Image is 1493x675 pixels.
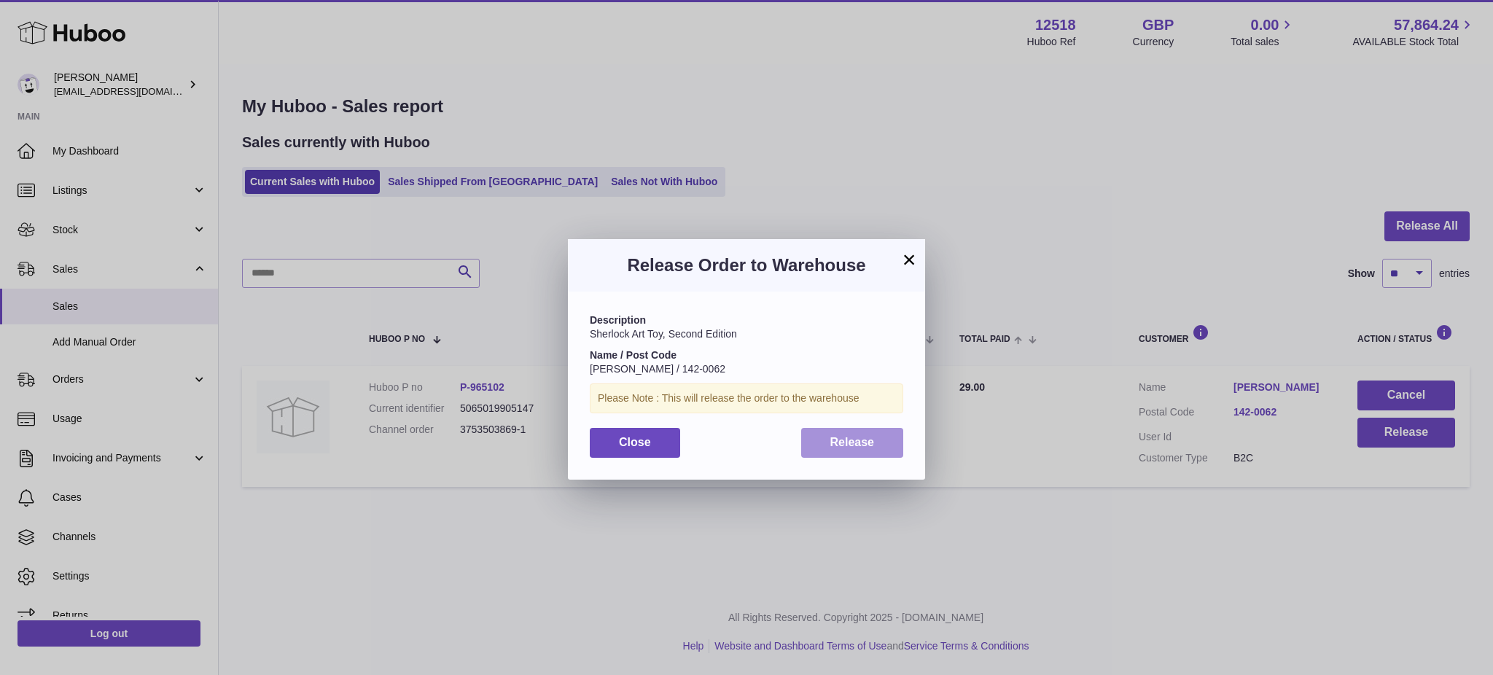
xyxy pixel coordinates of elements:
strong: Name / Post Code [590,349,677,361]
span: Release [830,436,875,448]
span: Sherlock Art Toy, Second Edition [590,328,737,340]
div: Please Note : This will release the order to the warehouse [590,383,903,413]
span: Close [619,436,651,448]
button: Release [801,428,904,458]
button: Close [590,428,680,458]
span: [PERSON_NAME] / 142-0062 [590,363,725,375]
h3: Release Order to Warehouse [590,254,903,277]
button: × [900,251,918,268]
strong: Description [590,314,646,326]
